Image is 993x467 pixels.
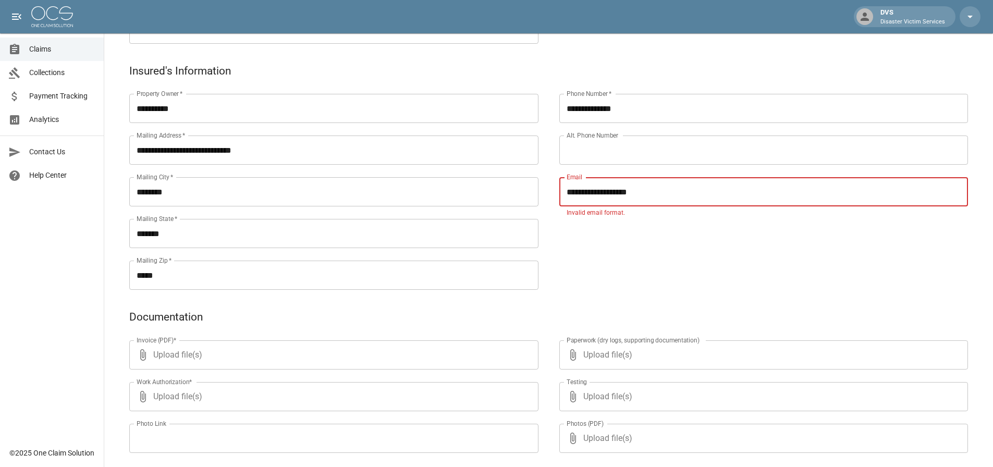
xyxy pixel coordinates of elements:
label: Photo Link [137,419,166,428]
span: Upload file(s) [583,340,940,370]
label: Phone Number [567,89,611,98]
span: Upload file(s) [583,424,940,453]
div: © 2025 One Claim Solution [9,448,94,458]
label: Alt. Phone Number [567,131,618,140]
label: Photos (PDF) [567,419,604,428]
label: Invoice (PDF)* [137,336,177,345]
label: Mailing City [137,173,174,181]
p: Invalid email format. [567,208,961,218]
label: Mailing State [137,214,177,223]
div: DVS [876,7,949,26]
label: Property Owner [137,89,183,98]
label: Work Authorization* [137,377,192,386]
span: Claims [29,44,95,55]
span: Upload file(s) [583,382,940,411]
span: Contact Us [29,146,95,157]
p: Disaster Victim Services [880,18,945,27]
button: open drawer [6,6,27,27]
label: Email [567,173,582,181]
label: Testing [567,377,587,386]
span: Payment Tracking [29,91,95,102]
span: Collections [29,67,95,78]
span: Analytics [29,114,95,125]
span: Help Center [29,170,95,181]
span: Upload file(s) [153,382,510,411]
label: Mailing Address [137,131,185,140]
label: Mailing Zip [137,256,172,265]
img: ocs-logo-white-transparent.png [31,6,73,27]
label: Paperwork (dry logs, supporting documentation) [567,336,700,345]
span: Upload file(s) [153,340,510,370]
